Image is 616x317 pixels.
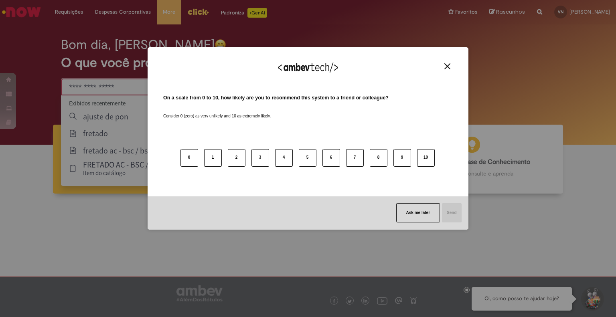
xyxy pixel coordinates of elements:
button: 7 [346,149,364,167]
button: Ask me later [396,203,440,222]
img: Logo Ambevtech [278,63,338,73]
button: 4 [275,149,293,167]
img: Close [444,63,450,69]
button: 1 [204,149,222,167]
button: 2 [228,149,245,167]
button: 10 [417,149,435,167]
button: 3 [251,149,269,167]
button: 6 [322,149,340,167]
button: 9 [393,149,411,167]
button: 8 [370,149,387,167]
button: 0 [180,149,198,167]
button: Close [442,63,453,70]
button: 5 [299,149,316,167]
label: On a scale from 0 to 10, how likely are you to recommend this system to a friend or colleague? [163,94,389,102]
label: Consider 0 (zero) as very unlikely and 10 as extremely likely. [163,104,271,119]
